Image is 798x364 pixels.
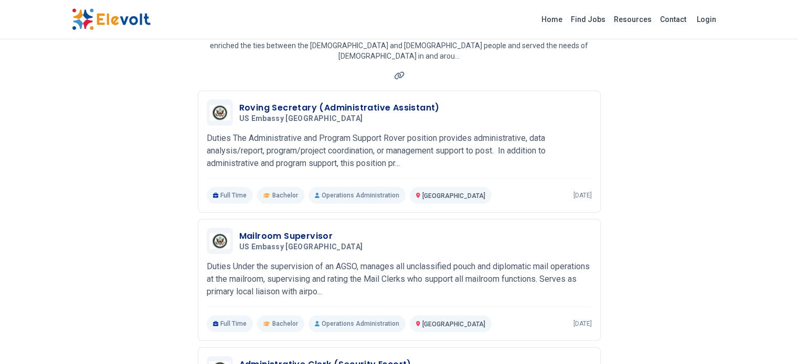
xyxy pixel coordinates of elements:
[656,11,690,28] a: Contact
[746,314,798,364] iframe: Chat Widget
[308,187,406,204] p: Operations Administration
[272,319,298,328] span: Bachelor
[207,187,253,204] p: Full Time
[690,9,722,30] a: Login
[610,11,656,28] a: Resources
[207,260,592,298] p: Duties Under the supervision of an AGSO, manages all unclassified pouch and diplomatic mail opera...
[207,315,253,332] p: Full Time
[209,233,230,249] img: US Embassy Kenya
[422,321,485,328] span: [GEOGRAPHIC_DATA]
[573,319,592,328] p: [DATE]
[209,105,230,120] img: US Embassy Kenya
[573,191,592,200] p: [DATE]
[198,30,601,61] p: The U.S. Embassy to [GEOGRAPHIC_DATA] opened in [DATE]. Through sixteen Ambassadors since then, t...
[207,132,592,170] p: Duties The Administrative and Program Support Rover position provides administrative, data analys...
[537,11,567,28] a: Home
[422,192,485,200] span: [GEOGRAPHIC_DATA]
[239,114,363,124] span: US Embassy [GEOGRAPHIC_DATA]
[308,315,406,332] p: Operations Administration
[207,228,592,332] a: US Embassy KenyaMailroom SupervisorUS Embassy [GEOGRAPHIC_DATA]Duties Under the supervision of an...
[272,191,298,200] span: Bachelor
[239,242,363,252] span: US Embassy [GEOGRAPHIC_DATA]
[207,100,592,204] a: US Embassy KenyaRoving Secretary (Administrative Assistant)US Embassy [GEOGRAPHIC_DATA]Duties The...
[239,102,440,114] h3: Roving Secretary (Administrative Assistant)
[567,11,610,28] a: Find Jobs
[239,230,367,242] h3: Mailroom Supervisor
[72,8,151,30] img: Elevolt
